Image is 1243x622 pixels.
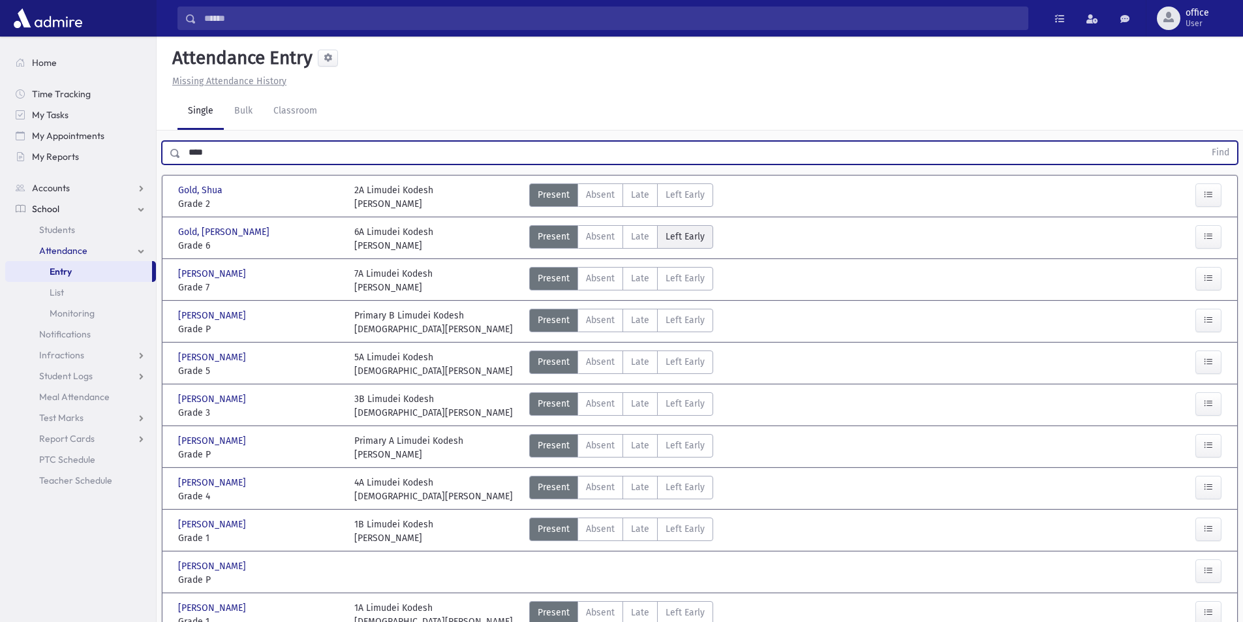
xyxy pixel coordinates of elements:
span: Teacher Schedule [39,474,112,486]
span: Student Logs [39,370,93,382]
div: AttTypes [529,350,713,378]
div: AttTypes [529,183,713,211]
span: My Reports [32,151,79,163]
a: Students [5,219,156,240]
span: Entry [50,266,72,277]
span: Present [538,355,570,369]
span: [PERSON_NAME] [178,434,249,448]
span: Late [631,480,649,494]
a: Time Tracking [5,84,156,104]
div: 7A Limudei Kodesh [PERSON_NAME] [354,267,433,294]
span: PTC Schedule [39,454,95,465]
span: User [1186,18,1209,29]
span: Late [631,230,649,243]
div: AttTypes [529,267,713,294]
span: Grade P [178,573,341,587]
span: Late [631,522,649,536]
span: Grade 1 [178,531,341,545]
span: Left Early [666,188,705,202]
span: Absent [586,397,615,411]
span: Late [631,272,649,285]
span: Notifications [39,328,91,340]
span: My Appointments [32,130,104,142]
span: School [32,203,59,215]
span: Late [631,313,649,327]
a: Bulk [224,93,263,130]
span: Absent [586,230,615,243]
span: Absent [586,480,615,494]
a: My Tasks [5,104,156,125]
div: AttTypes [529,518,713,545]
span: Present [538,230,570,243]
span: Report Cards [39,433,95,444]
span: Grade P [178,448,341,461]
span: Grade P [178,322,341,336]
span: office [1186,8,1209,18]
a: Report Cards [5,428,156,449]
a: Accounts [5,178,156,198]
span: List [50,287,64,298]
a: Entry [5,261,152,282]
span: Absent [586,355,615,369]
img: AdmirePro [10,5,85,31]
a: Test Marks [5,407,156,428]
span: [PERSON_NAME] [178,267,249,281]
div: 1B Limudei Kodesh [PERSON_NAME] [354,518,433,545]
span: [PERSON_NAME] [178,476,249,490]
a: Student Logs [5,365,156,386]
div: 5A Limudei Kodesh [DEMOGRAPHIC_DATA][PERSON_NAME] [354,350,513,378]
span: Grade 7 [178,281,341,294]
span: Present [538,522,570,536]
a: Teacher Schedule [5,470,156,491]
div: 3B Limudei Kodesh [DEMOGRAPHIC_DATA][PERSON_NAME] [354,392,513,420]
span: Infractions [39,349,84,361]
span: Left Early [666,230,705,243]
span: Grade 2 [178,197,341,211]
span: Late [631,439,649,452]
span: Left Early [666,355,705,369]
div: Primary B Limudei Kodesh [DEMOGRAPHIC_DATA][PERSON_NAME] [354,309,513,336]
span: Attendance [39,245,87,257]
span: Grade 4 [178,490,341,503]
div: AttTypes [529,225,713,253]
span: [PERSON_NAME] [178,392,249,406]
h5: Attendance Entry [167,47,313,69]
span: Gold, Shua [178,183,225,197]
a: Missing Attendance History [167,76,286,87]
div: AttTypes [529,309,713,336]
u: Missing Attendance History [172,76,286,87]
span: Accounts [32,182,70,194]
a: School [5,198,156,219]
input: Search [196,7,1028,30]
div: 2A Limudei Kodesh [PERSON_NAME] [354,183,433,211]
span: Gold, [PERSON_NAME] [178,225,272,239]
a: My Reports [5,146,156,167]
a: Infractions [5,345,156,365]
span: Absent [586,522,615,536]
span: Absent [586,439,615,452]
span: Late [631,188,649,202]
a: Notifications [5,324,156,345]
span: Present [538,313,570,327]
a: Home [5,52,156,73]
span: Late [631,397,649,411]
a: List [5,282,156,303]
a: Classroom [263,93,328,130]
button: Find [1204,142,1237,164]
span: [PERSON_NAME] [178,559,249,573]
span: [PERSON_NAME] [178,309,249,322]
div: 6A Limudei Kodesh [PERSON_NAME] [354,225,433,253]
span: Test Marks [39,412,84,424]
span: Left Early [666,439,705,452]
div: 4A Limudei Kodesh [DEMOGRAPHIC_DATA][PERSON_NAME] [354,476,513,503]
span: Students [39,224,75,236]
span: Late [631,355,649,369]
span: My Tasks [32,109,69,121]
a: PTC Schedule [5,449,156,470]
span: Absent [586,272,615,285]
span: Grade 6 [178,239,341,253]
div: AttTypes [529,476,713,503]
a: My Appointments [5,125,156,146]
div: Primary A Limudei Kodesh [PERSON_NAME] [354,434,463,461]
div: AttTypes [529,392,713,420]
